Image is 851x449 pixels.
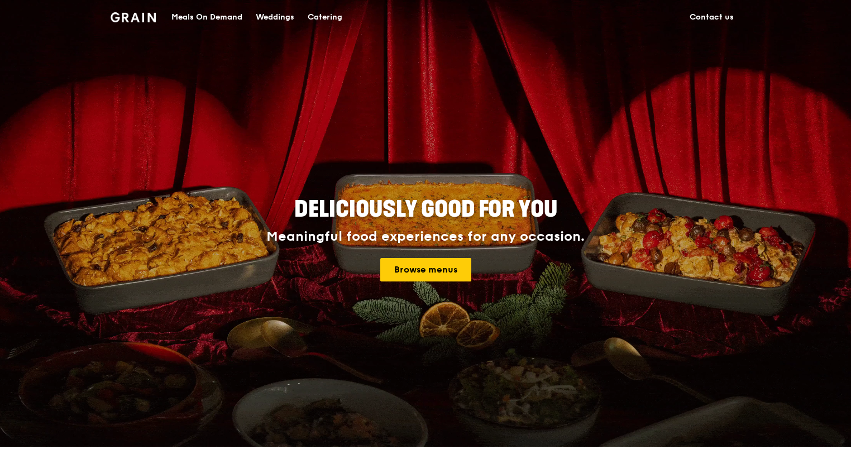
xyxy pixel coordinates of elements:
[249,1,301,34] a: Weddings
[301,1,349,34] a: Catering
[111,12,156,22] img: Grain
[294,196,557,223] span: Deliciously good for you
[380,258,471,281] a: Browse menus
[256,1,294,34] div: Weddings
[224,229,627,245] div: Meaningful food experiences for any occasion.
[683,1,740,34] a: Contact us
[308,1,342,34] div: Catering
[171,1,242,34] div: Meals On Demand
